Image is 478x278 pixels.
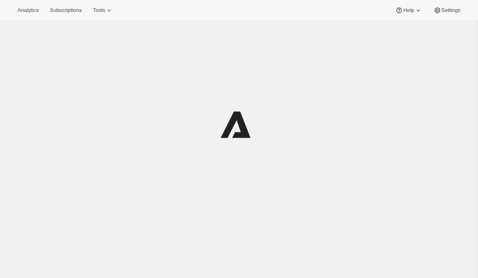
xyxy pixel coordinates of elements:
span: Analytics [18,7,39,14]
span: Help [403,7,414,14]
button: Settings [429,5,465,16]
button: Subscriptions [45,5,86,16]
span: Subscriptions [50,7,82,14]
button: Analytics [13,5,43,16]
button: Tools [88,5,118,16]
button: Help [390,5,427,16]
span: Settings [441,7,460,14]
span: Tools [93,7,105,14]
